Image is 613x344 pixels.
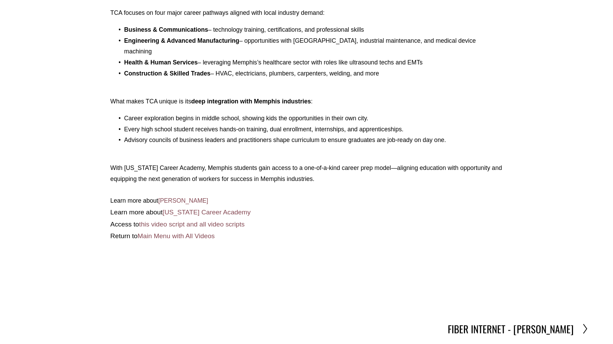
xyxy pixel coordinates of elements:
[110,230,503,242] p: Return to
[124,135,503,146] p: Advisory councils of business leaders and practitioners shape curriculum to ensure graduates are ...
[124,70,210,77] strong: Construction & Skilled Trades
[124,57,503,68] p: – leveraging Memphis’s healthcare sector with roles like ultrasound techs and EMTs
[448,322,589,336] a: FIBER INTERNET - [PERSON_NAME]
[124,26,208,33] strong: Business & Communications
[124,68,503,79] p: – HVAC, electricians, plumbers, carpenters, welding, and more
[191,98,311,105] strong: deep integration with Memphis industries
[110,219,503,231] p: Access to
[124,124,503,135] p: Every high school student receives hands-on training, dual enrollment, internships, and apprentic...
[139,221,245,228] a: this video script and all video scripts
[448,322,574,336] h2: FIBER INTERNET - [PERSON_NAME]
[110,163,503,184] p: With [US_STATE] Career Academy, Memphis students gain access to a one-of-a-kind career prep model...
[162,209,250,216] a: [US_STATE] Career Academy
[124,113,503,124] p: Career exploration begins in middle school, showing kids the opportunities in their own city.
[158,197,208,204] a: [PERSON_NAME]
[124,59,198,66] strong: Health & Human Services
[124,37,239,44] strong: Engineering & Advanced Manufacturing
[138,232,215,240] a: Main Menu with All Videos
[110,206,503,219] p: Learn more about
[110,195,503,206] p: Learn more about
[124,24,503,36] p: – technology training, certifications, and professional skills
[124,36,503,57] p: – opportunities with [GEOGRAPHIC_DATA], industrial maintenance, and medical device machining
[110,96,503,107] p: What makes TCA unique is its :
[110,8,503,19] p: TCA focuses on four major career pathways aligned with local industry demand:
